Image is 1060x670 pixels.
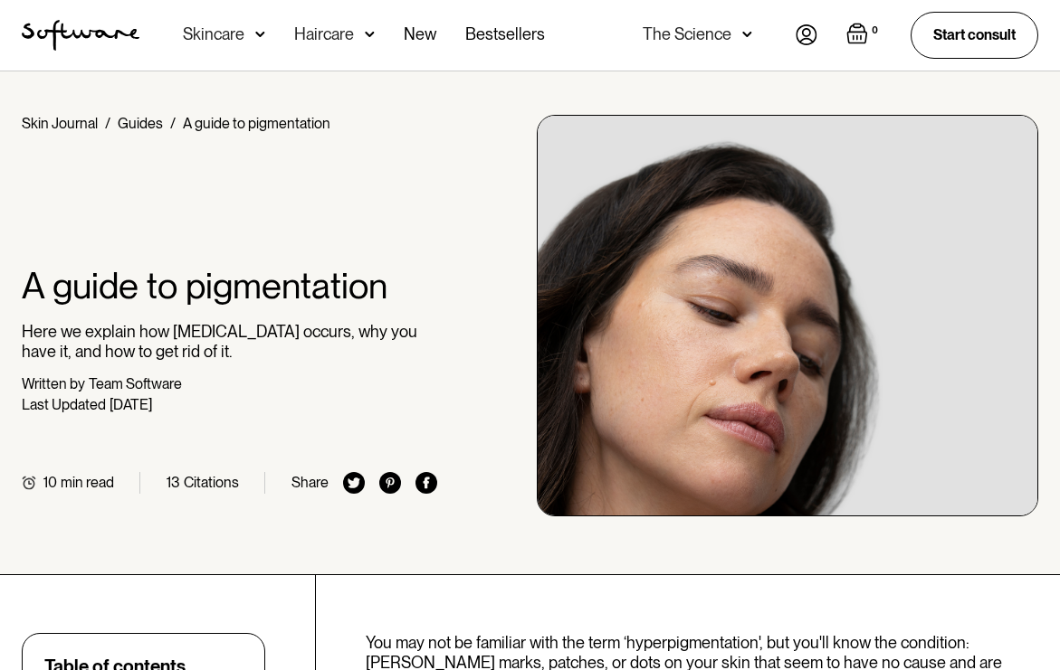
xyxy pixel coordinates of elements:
[22,396,106,413] div: Last Updated
[89,375,182,392] div: Team Software
[291,474,329,491] div: Share
[22,375,85,392] div: Written by
[22,264,437,307] h1: A guide to pigmentation
[105,115,110,132] div: /
[742,25,752,43] img: arrow down
[118,115,163,132] a: Guides
[911,12,1038,58] a: Start consult
[22,20,139,51] a: home
[415,472,437,494] img: facebook icon
[255,25,265,43] img: arrow down
[868,23,882,39] div: 0
[294,25,354,43] div: Haircare
[183,115,330,132] div: A guide to pigmentation
[110,396,152,413] div: [DATE]
[43,474,57,491] div: 10
[170,115,176,132] div: /
[22,20,139,51] img: Software Logo
[22,322,437,361] p: Here we explain how [MEDICAL_DATA] occurs, why you have it, and how to get rid of it.
[167,474,180,491] div: 13
[22,115,98,132] a: Skin Journal
[184,474,239,491] div: Citations
[183,25,244,43] div: Skincare
[61,474,114,491] div: min read
[643,25,731,43] div: The Science
[379,472,401,494] img: pinterest icon
[846,23,882,48] a: Open cart
[365,25,375,43] img: arrow down
[343,472,365,494] img: twitter icon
